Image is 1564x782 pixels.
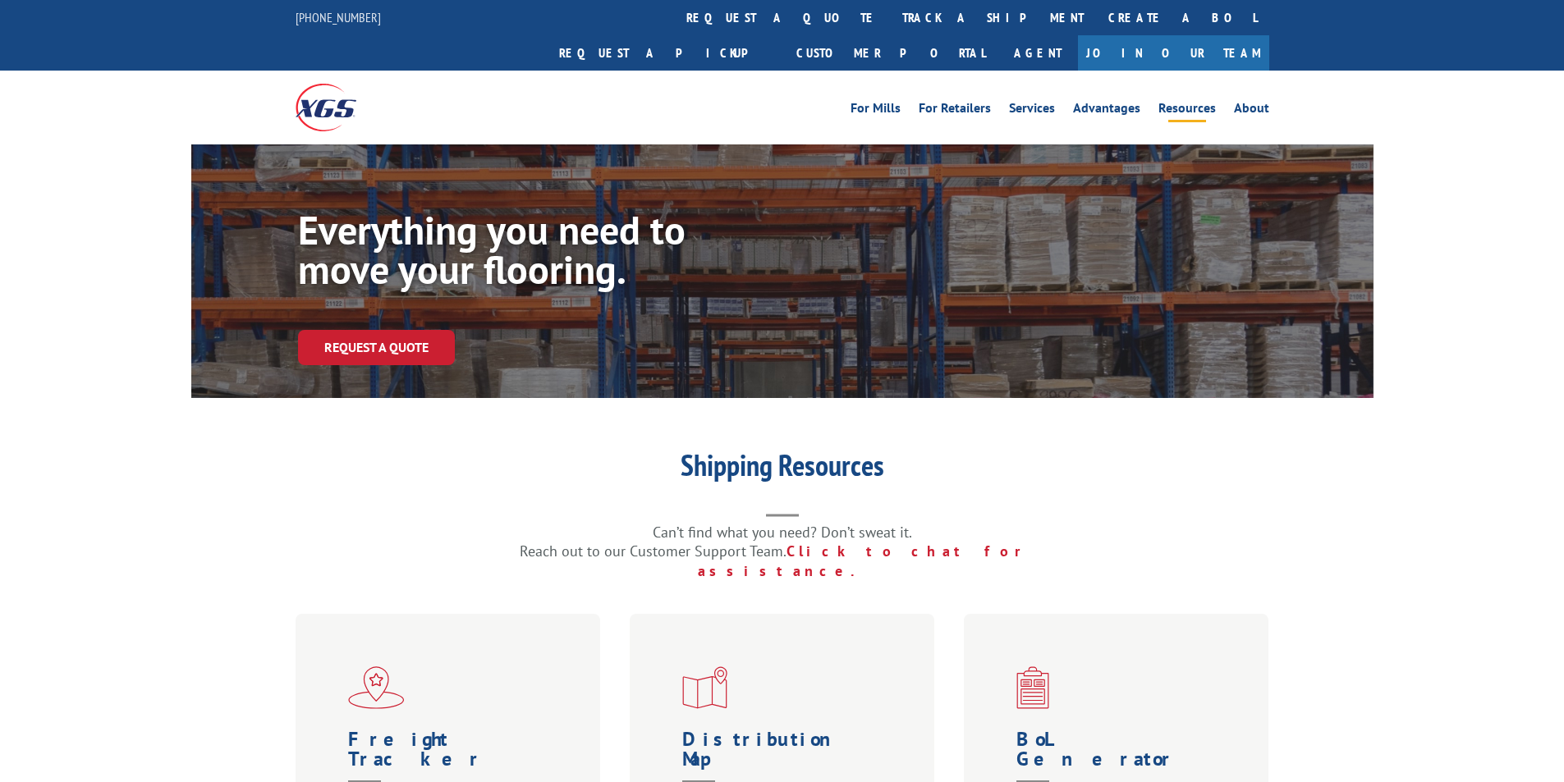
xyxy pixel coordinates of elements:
p: Can’t find what you need? Don’t sweat it. Reach out to our Customer Support Team. [454,523,1111,581]
a: Advantages [1073,102,1140,120]
a: Request a pickup [547,35,784,71]
img: xgs-icon-flagship-distribution-model-red [348,666,405,709]
h1: Shipping Resources [454,450,1111,488]
a: [PHONE_NUMBER] [296,9,381,25]
a: Customer Portal [784,35,998,71]
a: About [1234,102,1269,120]
a: Resources [1158,102,1216,120]
a: Click to chat for assistance. [698,542,1044,580]
h1: Everything you need to move your flooring. [298,210,791,297]
a: Services [1009,102,1055,120]
a: Agent [998,35,1078,71]
img: xgs-icon-distribution-map-red [682,666,727,709]
a: Request a Quote [298,330,455,365]
a: Join Our Team [1078,35,1269,71]
img: xgs-icon-bo-l-generator-red [1016,666,1049,709]
a: For Mills [851,102,901,120]
a: For Retailers [919,102,991,120]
